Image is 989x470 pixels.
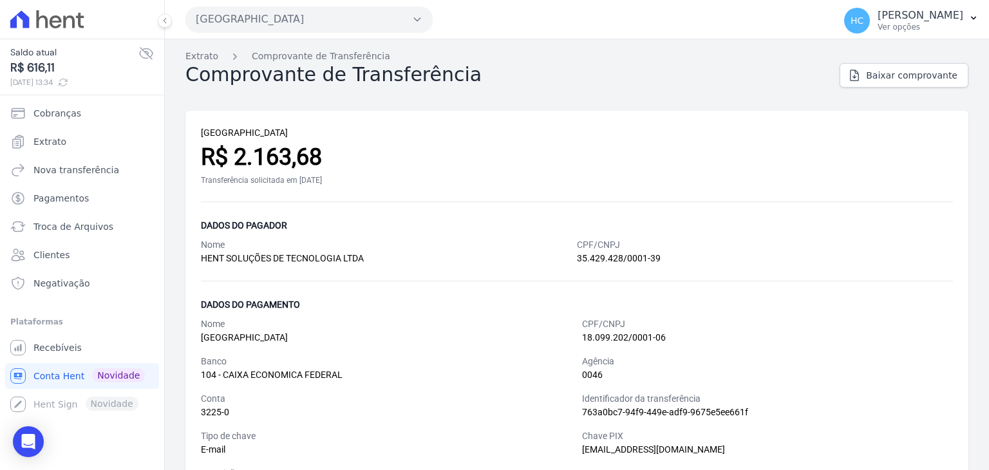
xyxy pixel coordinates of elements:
div: 104 - CAIXA ECONOMICA FEDERAL [201,368,572,382]
button: HC [PERSON_NAME] Ver opções [834,3,989,39]
div: Identificador da transferência [582,392,953,406]
a: Nova transferência [5,157,159,183]
a: Extrato [5,129,159,155]
a: Extrato [185,50,218,63]
div: R$ 2.163,68 [201,140,953,174]
span: Baixar comprovante [866,69,957,82]
span: Nova transferência [33,164,119,176]
span: Negativação [33,277,90,290]
h2: Comprovante de Transferência [185,63,482,86]
a: Baixar comprovante [840,63,968,88]
p: Ver opções [878,22,963,32]
div: Tipo de chave [201,429,572,443]
div: Banco [201,355,572,368]
nav: Sidebar [10,100,154,417]
span: R$ 616,11 [10,59,138,77]
a: Pagamentos [5,185,159,211]
button: [GEOGRAPHIC_DATA] [185,6,433,32]
span: Pagamentos [33,192,89,205]
span: Saldo atual [10,46,138,59]
a: Recebíveis [5,335,159,361]
span: Extrato [33,135,66,148]
span: Clientes [33,249,70,261]
div: HENT SOLUÇÕES DE TECNOLOGIA LTDA [201,252,577,265]
div: Dados do pagamento [201,297,953,312]
div: CPF/CNPJ [582,317,953,331]
div: CPF/CNPJ [577,238,953,252]
span: [DATE] 13:34 [10,77,138,88]
div: [GEOGRAPHIC_DATA] [201,126,953,140]
div: E-mail [201,443,572,456]
span: Novidade [92,368,145,382]
a: Cobranças [5,100,159,126]
div: 18.099.202/0001-06 [582,331,953,344]
div: Plataformas [10,314,154,330]
p: [PERSON_NAME] [878,9,963,22]
a: Comprovante de Transferência [252,50,390,63]
span: HC [851,16,863,25]
a: Conta Hent Novidade [5,363,159,389]
div: 3225-0 [201,406,572,419]
div: [GEOGRAPHIC_DATA] [201,331,572,344]
span: Troca de Arquivos [33,220,113,233]
div: 35.429.428/0001-39 [577,252,953,265]
span: Conta Hent [33,370,84,382]
div: Transferência solicitada em [DATE] [201,174,953,186]
span: Cobranças [33,107,81,120]
div: Nome [201,238,577,252]
div: 763a0bc7-94f9-449e-adf9-9675e5ee661f [582,406,953,419]
div: Chave PIX [582,429,953,443]
a: Troca de Arquivos [5,214,159,240]
div: [EMAIL_ADDRESS][DOMAIN_NAME] [582,443,953,456]
div: Nome [201,317,572,331]
span: Recebíveis [33,341,82,354]
div: 0046 [582,368,953,382]
div: Agência [582,355,953,368]
div: Open Intercom Messenger [13,426,44,457]
nav: Breadcrumb [185,50,968,63]
div: Conta [201,392,572,406]
a: Negativação [5,270,159,296]
a: Clientes [5,242,159,268]
div: Dados do pagador [201,218,953,233]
